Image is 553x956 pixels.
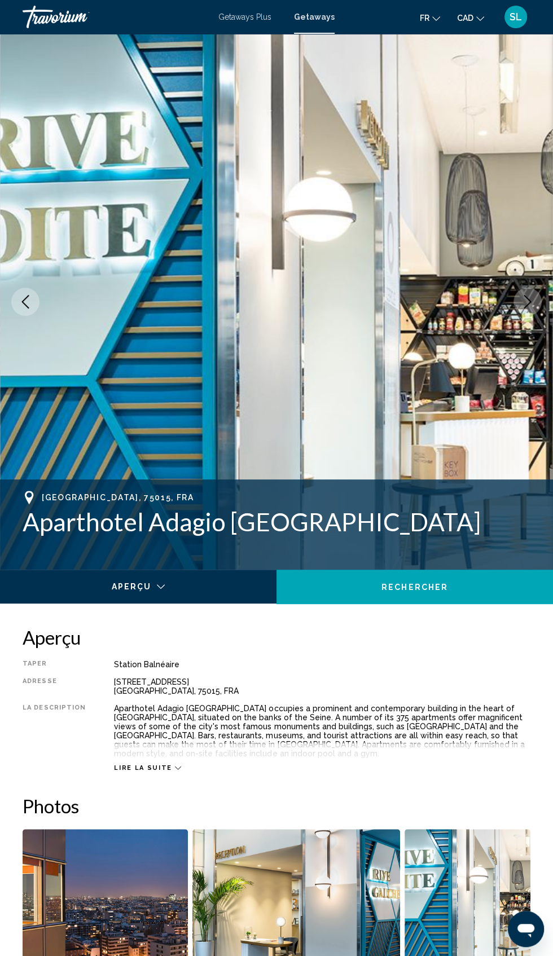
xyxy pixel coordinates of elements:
[23,795,530,817] h2: Photos
[23,677,86,695] div: Adresse
[381,583,448,592] span: Rechercher
[11,288,39,316] button: Previous image
[513,288,542,316] button: Next image
[276,570,553,603] button: Rechercher
[23,507,530,536] h1: Aparthotel Adagio [GEOGRAPHIC_DATA]
[501,5,530,29] button: User Menu
[23,660,86,669] div: Taper
[114,704,530,758] div: Aparthotel Adagio [GEOGRAPHIC_DATA] occupies a prominent and contemporary building in the heart o...
[457,10,484,26] button: Change currency
[294,12,335,21] a: Getaways
[218,12,271,21] a: Getaways Plus
[23,704,86,758] div: La description
[114,660,530,669] div: Station balnéaire
[420,10,440,26] button: Change language
[420,14,429,23] span: fr
[23,6,207,28] a: Travorium
[114,677,530,695] div: [STREET_ADDRESS] [GEOGRAPHIC_DATA], 75015, FRA
[114,764,181,772] button: Lire la suite
[42,493,194,502] span: [GEOGRAPHIC_DATA], 75015, FRA
[457,14,473,23] span: CAD
[508,911,544,947] iframe: Bouton de lancement de la fenêtre de messagerie
[510,11,522,23] span: SL
[114,764,172,772] span: Lire la suite
[23,626,530,649] h2: Aperçu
